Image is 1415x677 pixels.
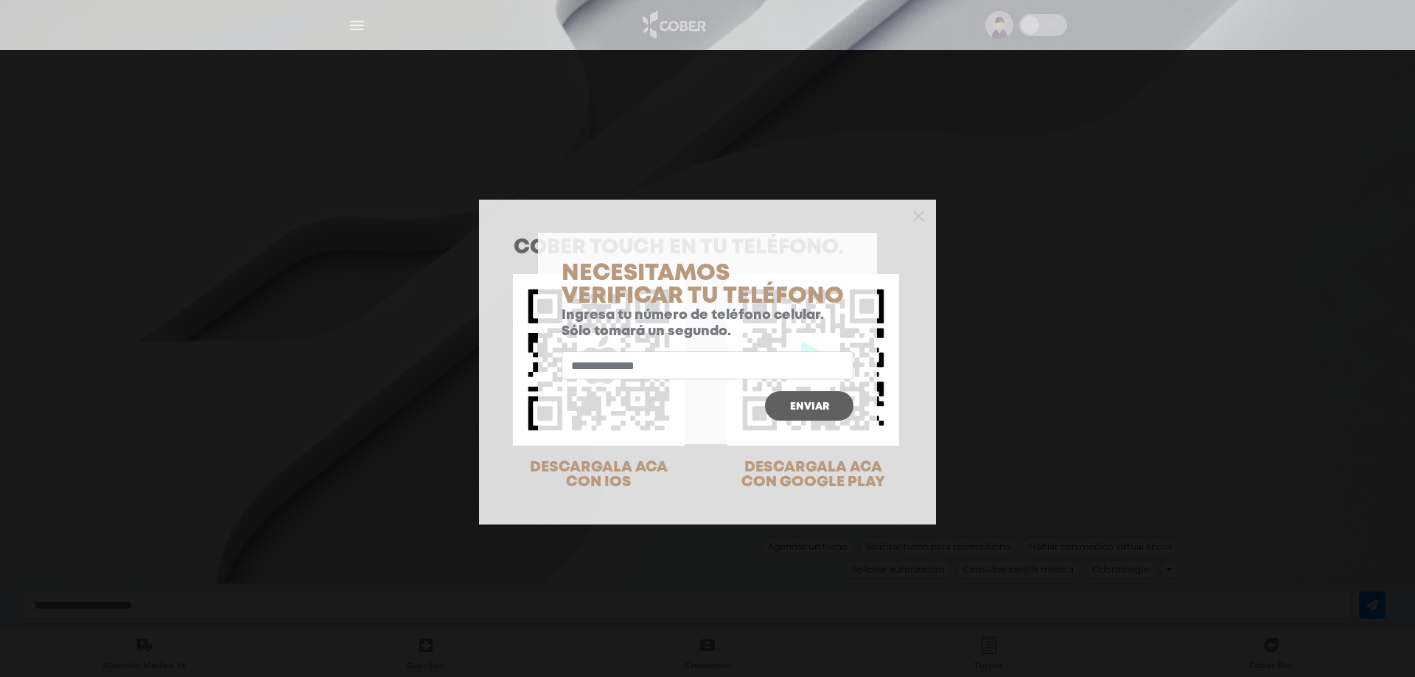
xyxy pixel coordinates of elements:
[530,460,668,489] span: DESCARGALA ACA CON IOS
[514,238,901,259] h1: COBER TOUCH en tu teléfono.
[741,460,885,489] span: DESCARGALA ACA CON GOOGLE PLAY
[562,308,853,340] p: Ingresa tu número de teléfono celular. Sólo tomará un segundo.
[790,401,829,412] span: Enviar
[513,274,685,446] img: qr-code
[562,264,844,306] span: Necesitamos verificar tu teléfono
[913,208,924,222] button: Close
[765,391,853,421] button: Enviar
